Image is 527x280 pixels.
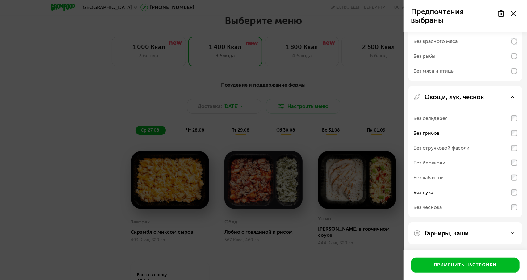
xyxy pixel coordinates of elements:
[413,67,454,75] div: Без мяса и птицы
[413,53,435,60] div: Без рыбы
[413,159,445,167] div: Без брокколи
[413,189,433,196] div: Без лука
[434,262,497,268] div: Применить настройки
[425,230,469,237] p: Гарниры, каши
[413,144,470,152] div: Без стручковой фасоли
[413,129,439,137] div: Без грибов
[411,258,520,273] button: Применить настройки
[413,115,448,122] div: Без сельдерея
[413,38,458,45] div: Без красного мяса
[411,7,494,25] p: Предпочтения выбраны
[413,174,443,181] div: Без кабачков
[413,204,442,211] div: Без чеснока
[425,93,484,101] p: Овощи, лук, чеснок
